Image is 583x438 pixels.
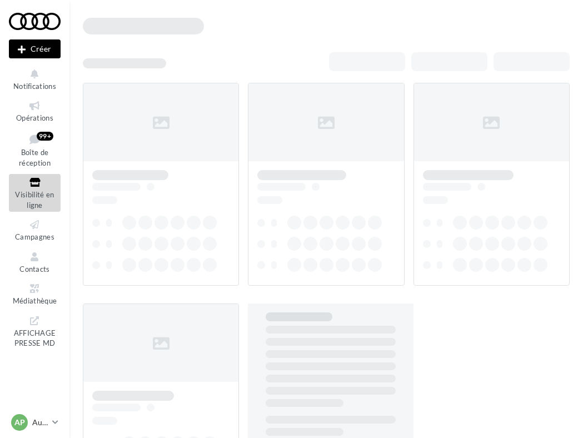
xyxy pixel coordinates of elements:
span: Contacts [19,265,50,273]
a: Boîte de réception99+ [9,130,61,170]
a: Contacts [9,248,61,276]
div: Nouvelle campagne [9,39,61,58]
a: AP Audi PERIGUEUX [9,412,61,433]
a: Campagnes [9,216,61,243]
span: AP [14,417,25,428]
button: Notifications [9,66,61,93]
div: 99+ [37,132,53,141]
span: Notifications [13,82,56,91]
span: Visibilité en ligne [15,190,54,210]
span: Boîte de réception [19,148,51,167]
span: Campagnes [15,232,54,241]
span: Opérations [16,113,53,122]
span: AFFICHAGE PRESSE MD [14,326,56,348]
a: Visibilité en ligne [9,174,61,212]
span: Médiathèque [13,296,57,305]
p: Audi PERIGUEUX [32,417,48,428]
a: Médiathèque [9,280,61,307]
button: Créer [9,39,61,58]
a: Opérations [9,97,61,125]
a: AFFICHAGE PRESSE MD [9,312,61,350]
